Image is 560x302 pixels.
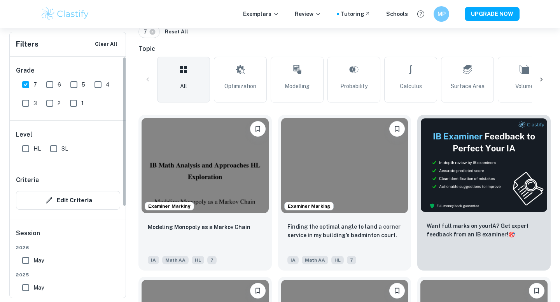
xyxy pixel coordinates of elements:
[16,229,120,244] h6: Session
[224,82,256,90] span: Optimization
[250,121,266,137] button: Bookmark
[434,6,449,22] button: MP
[287,222,402,240] p: Finding the optimal angle to land a corner service in my building’s badminton court.
[40,6,90,22] img: Clastify logo
[16,39,38,50] h6: Filters
[285,203,333,210] span: Examiner Marking
[143,28,150,36] span: 7
[278,115,411,271] a: Examiner MarkingBookmarkFinding the optimal angle to land a corner service in my building’s badmi...
[465,7,520,21] button: UPGRADE NOW
[347,256,356,264] span: 7
[16,175,39,185] h6: Criteria
[302,256,328,264] span: Math AA
[138,115,272,271] a: Examiner MarkingBookmarkModeling Monopoly as a Markov ChainIAMath AAHL7
[16,130,120,139] h6: Level
[341,10,371,18] a: Tutoring
[414,7,427,21] button: Help and Feedback
[420,118,548,212] img: Thumbnail
[33,144,41,153] span: HL
[287,256,299,264] span: IA
[451,82,485,90] span: Surface Area
[389,283,405,299] button: Bookmark
[192,256,204,264] span: HL
[148,223,250,231] p: Modeling Monopoly as a Markov Chain
[331,256,344,264] span: HL
[58,99,61,108] span: 2
[138,26,160,38] div: 7
[285,82,310,90] span: Modelling
[16,244,120,251] span: 2026
[250,283,266,299] button: Bookmark
[386,10,408,18] a: Schools
[106,80,110,89] span: 4
[389,121,405,137] button: Bookmark
[508,231,515,238] span: 🎯
[163,26,190,38] button: Reset All
[145,203,194,210] span: Examiner Marking
[142,118,269,213] img: Math AA IA example thumbnail: Modeling Monopoly as a Markov Chain
[58,80,61,89] span: 6
[61,144,68,153] span: SL
[33,80,37,89] span: 7
[340,82,367,90] span: Probability
[437,10,446,18] h6: MP
[400,82,422,90] span: Calculus
[81,99,84,108] span: 1
[295,10,321,18] p: Review
[138,44,551,54] h6: Topic
[417,115,551,271] a: ThumbnailWant full marks on yourIA? Get expert feedback from an IB examiner!
[243,10,279,18] p: Exemplars
[33,256,44,265] span: May
[33,99,37,108] span: 3
[427,222,541,239] p: Want full marks on your IA ? Get expert feedback from an IB examiner!
[515,82,534,90] span: Volume
[148,256,159,264] span: IA
[93,38,119,50] button: Clear All
[82,80,85,89] span: 5
[16,271,120,278] span: 2025
[16,66,120,75] h6: Grade
[529,283,544,299] button: Bookmark
[180,82,187,90] span: All
[162,256,189,264] span: Math AA
[16,191,120,210] button: Edit Criteria
[33,283,44,292] span: May
[281,118,408,213] img: Math AA IA example thumbnail: Finding the optimal angle to land a corn
[207,256,217,264] span: 7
